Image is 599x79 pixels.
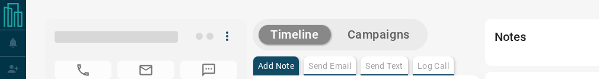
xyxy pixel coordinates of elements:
button: Timeline [259,25,331,45]
p: Add Note [258,62,294,70]
button: Campaigns [336,25,422,45]
h2: Notes [495,27,525,46]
